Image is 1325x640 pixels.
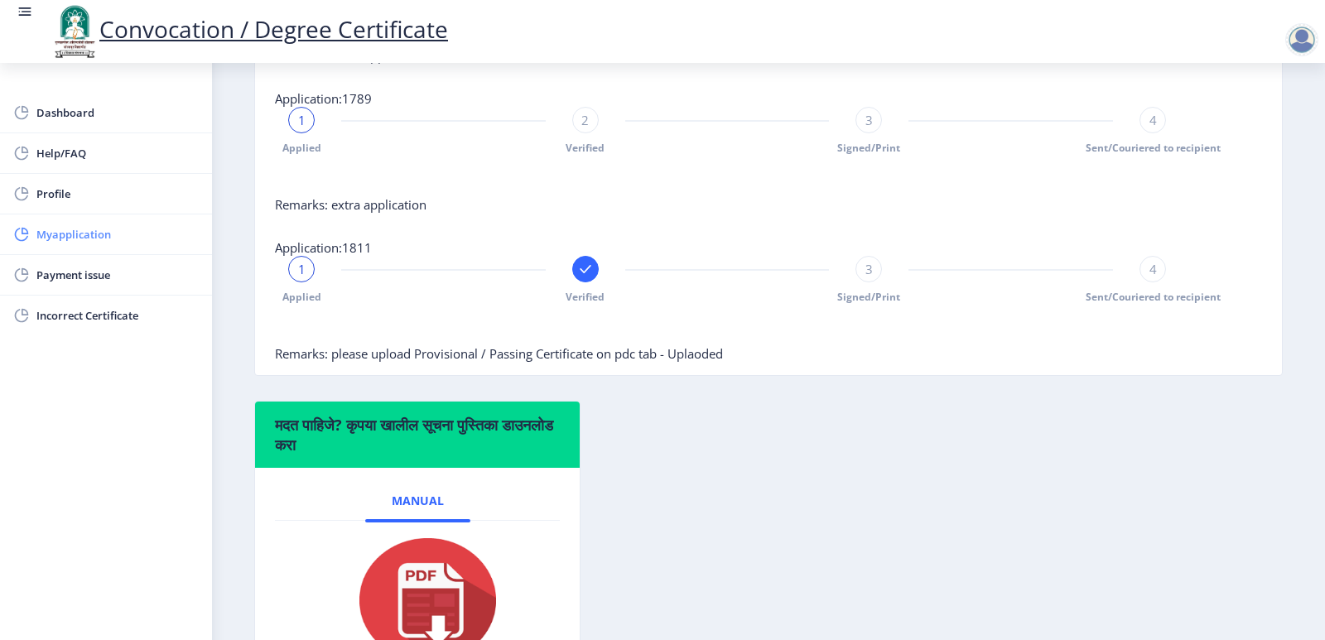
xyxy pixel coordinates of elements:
[36,184,199,204] span: Profile
[275,90,372,107] span: Application:1789
[282,290,321,304] span: Applied
[275,345,723,362] span: Remarks: please upload Provisional / Passing Certificate on pdc tab - Uplaoded
[837,290,900,304] span: Signed/Print
[1086,141,1221,155] span: Sent/Couriered to recipient
[50,13,448,45] a: Convocation / Degree Certificate
[50,3,99,60] img: logo
[1149,261,1157,277] span: 4
[36,143,199,163] span: Help/FAQ
[865,112,873,128] span: 3
[36,103,199,123] span: Dashboard
[36,306,199,325] span: Incorrect Certificate
[1086,290,1221,304] span: Sent/Couriered to recipient
[275,196,426,213] span: Remarks: extra application
[282,141,321,155] span: Applied
[36,265,199,285] span: Payment issue
[581,112,589,128] span: 2
[566,290,605,304] span: Verified
[298,112,306,128] span: 1
[837,141,900,155] span: Signed/Print
[392,494,444,508] span: Manual
[566,141,605,155] span: Verified
[365,481,470,521] a: Manual
[1149,112,1157,128] span: 4
[865,261,873,277] span: 3
[275,239,372,256] span: Application:1811
[298,261,306,277] span: 1
[275,415,560,455] h6: मदत पाहिजे? कृपया खालील सूचना पुस्तिका डाउनलोड करा
[36,224,199,244] span: Myapplication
